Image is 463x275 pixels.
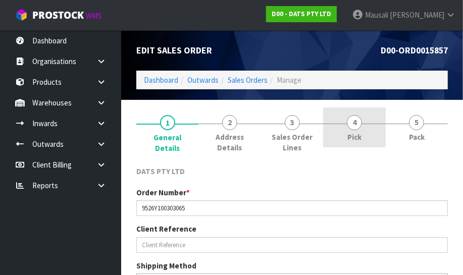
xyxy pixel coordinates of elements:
[347,115,362,130] span: 4
[144,75,178,85] a: Dashboard
[136,200,448,216] input: Order Number
[272,10,331,18] strong: D00 - DATS PTY LTD
[136,237,448,253] input: Client Reference
[187,75,219,85] a: Outwards
[266,6,337,22] a: D00 - DATS PTY LTD
[365,10,388,20] span: Mausali
[136,187,190,198] label: Order Number
[222,115,237,130] span: 2
[206,132,253,153] span: Address Details
[390,10,444,20] span: [PERSON_NAME]
[160,115,175,130] span: 1
[409,132,425,142] span: Pack
[15,9,28,21] img: cube-alt.png
[136,167,185,176] span: DATS PTY LTD
[86,11,101,21] small: WMS
[136,260,196,271] label: Shipping Method
[285,115,300,130] span: 3
[347,132,362,142] span: Pick
[409,115,424,130] span: 5
[32,9,84,22] span: ProStock
[136,224,196,234] label: Client Reference
[228,75,268,85] a: Sales Orders
[136,44,212,56] span: Edit Sales Order
[277,75,301,85] span: Manage
[269,132,316,153] span: Sales Order Lines
[144,132,191,154] span: General Details
[381,44,448,56] span: D00-ORD0015857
